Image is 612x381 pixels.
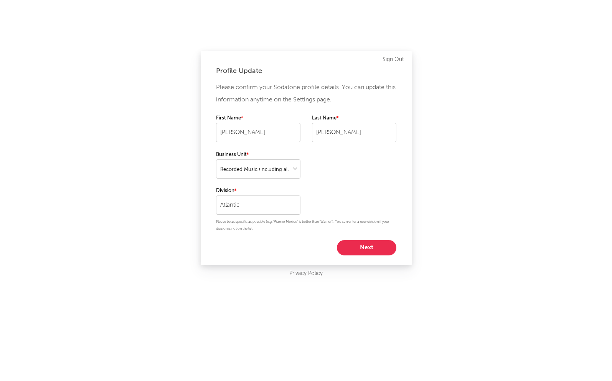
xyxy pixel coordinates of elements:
a: Sign Out [383,55,404,64]
button: Next [337,240,396,255]
label: Last Name [312,114,396,123]
p: Please confirm your Sodatone profile details. You can update this information anytime on the Sett... [216,81,396,106]
label: First Name [216,114,300,123]
input: Your first name [216,123,300,142]
input: Your last name [312,123,396,142]
div: Profile Update [216,66,396,76]
a: Privacy Policy [289,269,323,278]
input: Your division [216,195,300,215]
label: Business Unit [216,150,300,159]
label: Division [216,186,300,195]
p: Please be as specific as possible (e.g. 'Warner Mexico' is better than 'Warner'). You can enter a... [216,219,396,232]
